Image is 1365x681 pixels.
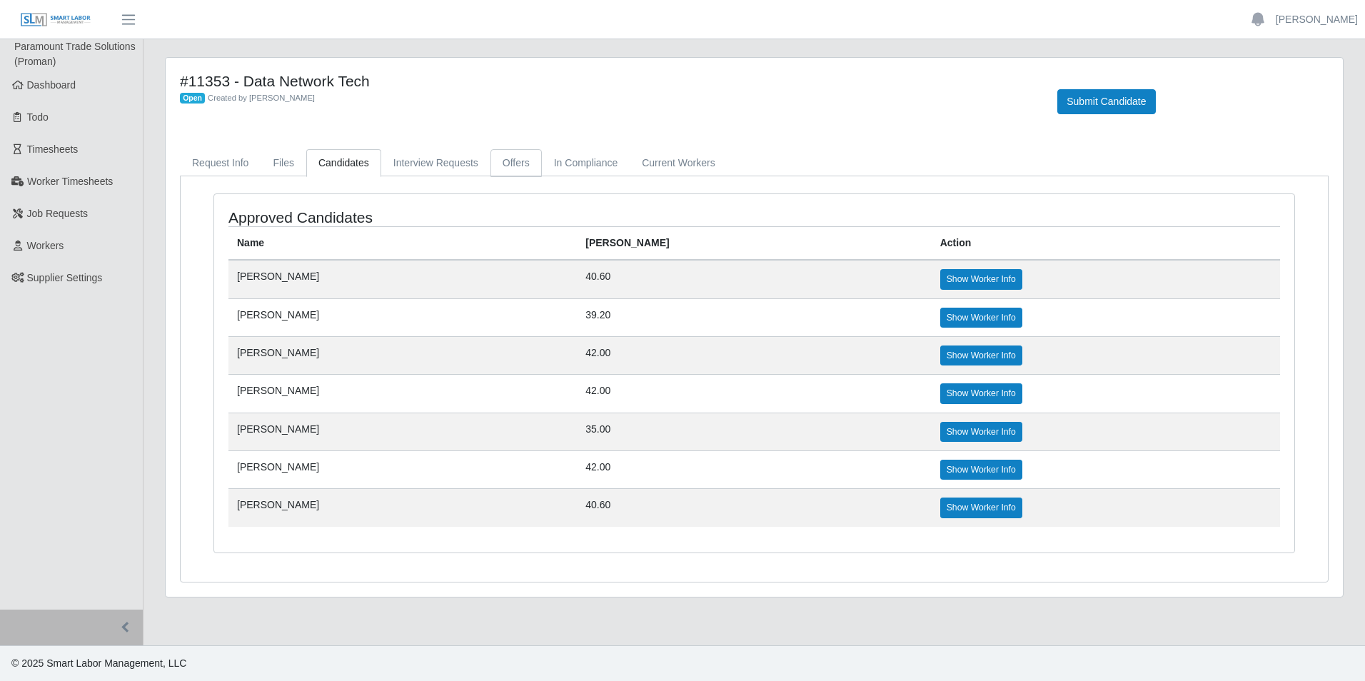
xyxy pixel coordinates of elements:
[228,489,577,527] td: [PERSON_NAME]
[1276,12,1358,27] a: [PERSON_NAME]
[14,41,136,67] span: Paramount Trade Solutions (Proman)
[228,336,577,374] td: [PERSON_NAME]
[180,72,1036,90] h4: #11353 - Data Network Tech
[940,269,1022,289] a: Show Worker Info
[932,227,1280,261] th: Action
[228,260,577,298] td: [PERSON_NAME]
[490,149,542,177] a: Offers
[1057,89,1155,114] button: Submit Candidate
[381,149,490,177] a: Interview Requests
[577,336,931,374] td: 42.00
[20,12,91,28] img: SLM Logo
[228,375,577,413] td: [PERSON_NAME]
[228,298,577,336] td: [PERSON_NAME]
[542,149,630,177] a: In Compliance
[27,240,64,251] span: Workers
[306,149,381,177] a: Candidates
[577,451,931,489] td: 42.00
[261,149,306,177] a: Files
[940,308,1022,328] a: Show Worker Info
[228,208,654,226] h4: Approved Candidates
[577,227,931,261] th: [PERSON_NAME]
[940,383,1022,403] a: Show Worker Info
[940,422,1022,442] a: Show Worker Info
[180,93,205,104] span: Open
[208,94,315,102] span: Created by [PERSON_NAME]
[180,149,261,177] a: Request Info
[577,375,931,413] td: 42.00
[630,149,727,177] a: Current Workers
[27,143,79,155] span: Timesheets
[577,298,931,336] td: 39.20
[940,460,1022,480] a: Show Worker Info
[11,657,186,669] span: © 2025 Smart Labor Management, LLC
[27,176,113,187] span: Worker Timesheets
[27,208,89,219] span: Job Requests
[577,413,931,450] td: 35.00
[940,345,1022,365] a: Show Worker Info
[27,111,49,123] span: Todo
[940,498,1022,518] a: Show Worker Info
[577,260,931,298] td: 40.60
[228,451,577,489] td: [PERSON_NAME]
[27,272,103,283] span: Supplier Settings
[228,413,577,450] td: [PERSON_NAME]
[228,227,577,261] th: Name
[27,79,76,91] span: Dashboard
[577,489,931,527] td: 40.60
